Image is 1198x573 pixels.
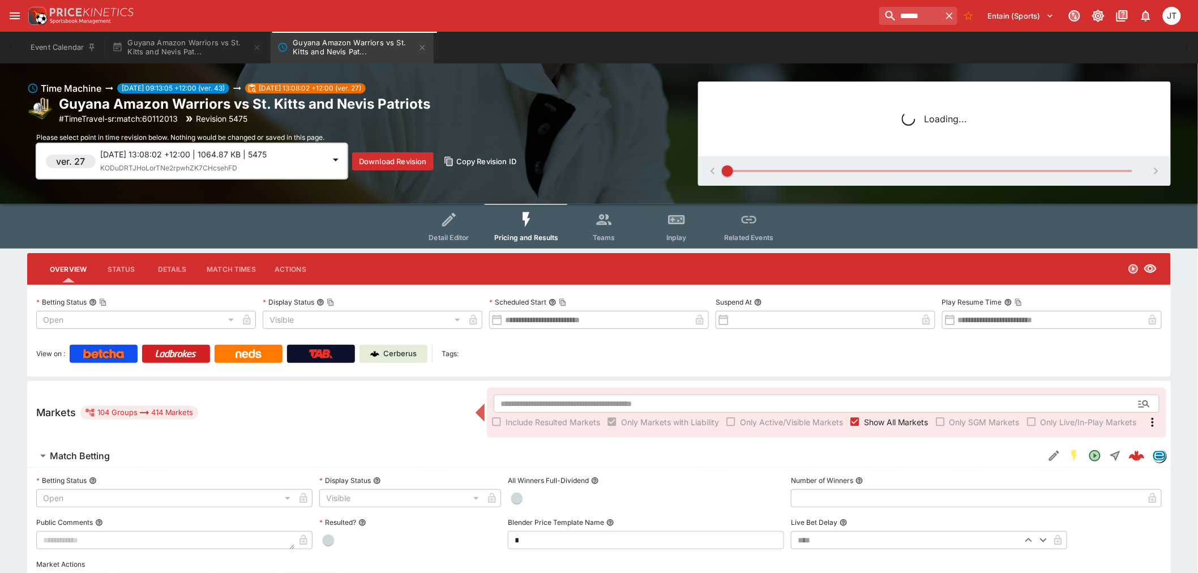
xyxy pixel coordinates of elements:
img: Sportsbook Management [50,19,111,24]
span: Related Events [724,233,773,242]
button: Betting StatusCopy To Clipboard [89,298,97,306]
span: Teams [593,233,615,242]
button: Guyana Amazon Warriors vs St. Kitts and Nevis Patriots [271,32,434,63]
p: Betting Status [36,476,87,485]
span: Inplay [666,233,686,242]
span: Include Resulted Markets [506,416,600,428]
div: 7044dd99-8577-4651-91ea-c0199f5efa76 [1129,448,1145,464]
button: Open [1085,446,1105,466]
button: Blender Price Template Name [606,519,614,527]
img: PriceKinetics Logo [25,5,48,27]
span: [DATE] 09:13:05 +12:00 (ver. 43) [117,83,229,93]
a: Cerberus [360,345,427,363]
button: No Bookmarks [960,7,978,25]
span: KODuDRTJHoLorTNe2rpwhZK7CHcsehFD [100,164,237,172]
h6: Match Betting [50,450,110,462]
div: Joshua Thomson [1163,7,1181,25]
img: logo-cerberus--red.svg [1129,448,1145,464]
div: Visible [319,489,483,507]
p: All Winners Full-Dividend [508,476,589,485]
a: 7044dd99-8577-4651-91ea-c0199f5efa76 [1126,444,1148,467]
img: PriceKinetics [50,8,134,16]
span: Detail Editor [429,233,469,242]
button: All Winners Full-Dividend [591,477,599,485]
button: Copy To Clipboard [327,298,335,306]
button: Public Comments [95,519,103,527]
p: Play Resume Time [942,297,1002,307]
span: Only Live/In-Play Markets [1041,416,1137,428]
button: Edit Detail [1044,446,1064,466]
h6: ver. 27 [57,155,85,168]
span: Only Markets with Liability [621,416,719,428]
button: Toggle light/dark mode [1088,6,1109,26]
span: Pricing and Results [494,233,559,242]
p: Live Bet Delay [791,518,837,527]
h6: Time Machine [41,82,101,95]
div: Loading... [707,91,1162,147]
button: Open [1134,394,1154,414]
button: Display Status [373,477,381,485]
label: View on : [36,345,65,363]
span: Please select point in time revision below. Nothing would be changed or saved in this page. [36,133,324,142]
div: Visible [263,311,464,329]
button: Copy To Clipboard [99,298,107,306]
img: betradar [1153,450,1166,462]
p: Betting Status [36,297,87,307]
img: Betcha [83,349,124,358]
img: Ladbrokes [155,349,196,358]
p: Revision 5475 [196,113,247,125]
p: Blender Price Template Name [508,518,604,527]
p: Display Status [263,297,314,307]
span: [DATE] 13:08:02 +12:00 (ver. 27) [254,83,366,93]
button: Copy To Clipboard [559,298,567,306]
p: Resulted? [319,518,356,527]
p: Copy To Clipboard [59,113,178,125]
button: Copy Revision ID [438,152,524,170]
svg: Open [1088,449,1102,463]
label: Market Actions [36,556,1162,573]
button: Event Calendar [24,32,103,63]
div: Open [36,311,238,329]
button: Play Resume TimeCopy To Clipboard [1004,298,1012,306]
img: Neds [236,349,261,358]
button: Copy To Clipboard [1015,298,1022,306]
button: Notifications [1136,6,1156,26]
div: Open [36,489,294,507]
input: search [879,7,942,25]
button: Documentation [1112,6,1132,26]
button: Details [147,255,198,283]
button: Actions [265,255,316,283]
button: Download Revision [352,152,434,170]
svg: More [1146,416,1160,429]
div: betradar [1153,449,1166,463]
button: Joshua Thomson [1160,3,1184,28]
button: Straight [1105,446,1126,466]
img: cricket.png [27,96,54,123]
button: open drawer [5,6,25,26]
span: Only Active/Visible Markets [740,416,843,428]
div: Event type filters [413,204,785,249]
p: Scheduled Start [489,297,546,307]
button: Connected to PK [1064,6,1085,26]
button: Suspend At [754,298,762,306]
svg: Visible [1144,262,1157,276]
button: Scheduled StartCopy To Clipboard [549,298,557,306]
button: Overview [41,255,96,283]
button: Number of Winners [855,477,863,485]
button: Display StatusCopy To Clipboard [316,298,324,306]
button: Select Tenant [981,7,1061,25]
p: Display Status [319,476,371,485]
button: Status [96,255,147,283]
div: 104 Groups 414 Markets [85,406,194,420]
h2: Copy To Clipboard [59,95,430,113]
p: [DATE] 13:08:02 +12:00 | 1064.87 KB | 5475 [100,148,324,160]
button: Resulted? [358,519,366,527]
button: Live Bet Delay [840,519,848,527]
p: Number of Winners [791,476,853,485]
h5: Markets [36,406,76,419]
svg: Open [1128,263,1139,275]
img: TabNZ [309,349,333,358]
button: SGM Enabled [1064,446,1085,466]
p: Cerberus [384,348,417,360]
img: Cerberus [370,349,379,358]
